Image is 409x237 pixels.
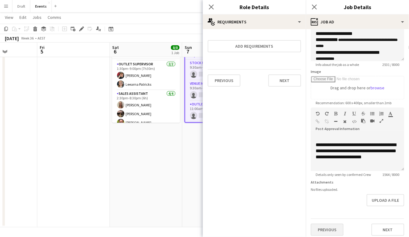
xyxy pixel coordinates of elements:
div: Job Ad [306,15,409,29]
button: Bold [334,111,338,116]
app-job-card: Updated12:00pm-9:30pm (9h30m)8/8Gold Coast Titans CBUS Robina4 Roles[PERSON_NAME]Stock Manager1/1... [112,33,180,123]
button: Add requirements [208,40,301,52]
app-card-role: Venue Manager0/19:30am-6:00pm (8h30m) [185,80,252,101]
app-card-role: Stock Manager1I0/19:30am-6:00pm (8h30m) [185,60,252,80]
app-card-role: Sales Assistant4/42:30pm-8:30pm (6h)[PERSON_NAME][PERSON_NAME][PERSON_NAME] [112,90,180,137]
div: 1 Job [171,50,179,55]
a: Edit [17,13,29,21]
button: Fullscreen [379,118,384,123]
button: Italic [343,111,347,116]
app-card-role: Outlet Supervisor2/2 [185,122,252,151]
span: Sat [112,45,119,50]
button: Previous [311,224,344,236]
span: Comms [48,15,61,20]
label: Attachments [311,180,334,184]
a: View [2,13,16,21]
span: Info about the job as a whole [311,62,364,67]
h3: Role Details [203,3,306,11]
span: 5 [39,48,45,55]
button: Unordered List [370,111,374,116]
div: Requirements [203,15,306,29]
button: Redo [325,111,329,116]
button: Strikethrough [361,111,365,116]
button: Ordered List [379,111,384,116]
div: [DATE] [5,35,19,41]
span: 2531 / 8000 [377,62,404,67]
button: Next [268,74,301,87]
div: No files uploaded. [311,187,404,192]
app-card-role: Outlet Supervisor2/21:30pm-9:00pm (7h30m)[PERSON_NAME]Leearna Patricks [112,61,180,90]
span: Fri [40,45,45,50]
button: HTML Code [352,119,356,124]
span: Sun [185,45,192,50]
a: Comms [45,13,64,21]
button: Paste as plain text [361,118,365,123]
button: Next [371,224,404,236]
button: Events [30,0,52,12]
button: Previous [208,74,240,87]
span: 8/8 [171,45,179,50]
span: Jobs [32,15,42,20]
button: Clear Formatting [343,119,347,124]
button: Undo [316,111,320,116]
span: Week 36 [20,36,35,40]
span: 6 [111,48,119,55]
a: Jobs [30,13,44,21]
button: Horizontal Line [334,119,338,124]
button: Underline [352,111,356,116]
button: Text Color [388,111,393,116]
span: 7 [184,48,192,55]
span: Recommendation: 600 x 400px, smaller than 2mb [311,101,396,105]
span: 1564 / 8000 [377,172,404,177]
span: View [5,15,13,20]
button: Draft [12,0,30,12]
h3: Job Details [306,3,409,11]
button: Upload a file [367,194,404,206]
button: Insert video [370,118,374,123]
app-job-card: Updated9:30am-6:00pm (8h30m)4/7Redcliffe Dolphins [GEOGRAPHIC_DATA]5 RolesStock Manager1I0/19:30a... [185,33,253,123]
span: Details only seen by confirmed Crew [311,172,376,177]
app-card-role: Outlet Supervisor0/111:00am-5:00pm (6h) [185,101,252,122]
span: Edit [19,15,26,20]
div: AEST [38,36,45,40]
